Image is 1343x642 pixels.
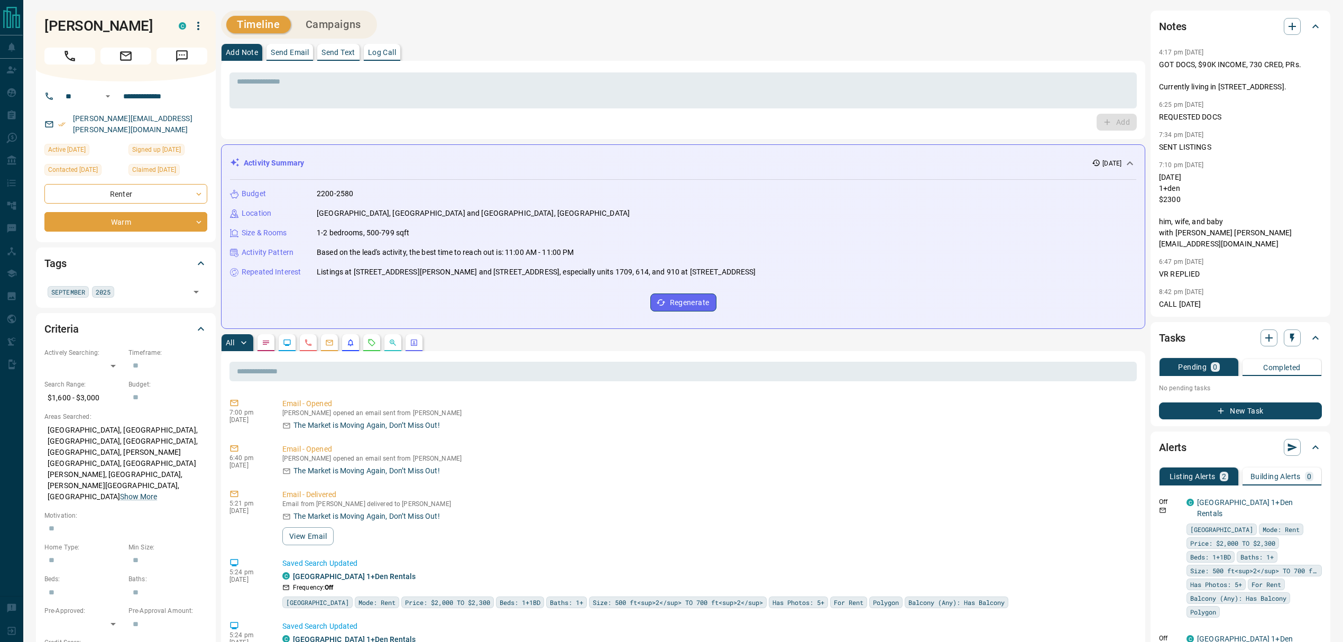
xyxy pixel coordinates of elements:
[242,267,301,278] p: Repeated Interest
[44,48,95,65] span: Call
[405,597,490,608] span: Price: $2,000 TO $2,300
[226,339,234,346] p: All
[1159,299,1322,310] p: CALL [DATE]
[1159,101,1204,108] p: 6:25 pm [DATE]
[128,543,207,552] p: Min Size:
[1159,49,1204,56] p: 4:17 pm [DATE]
[500,597,540,608] span: Beds: 1+1BD
[1190,565,1318,576] span: Size: 500 ft<sup>2</sup> TO 700 ft<sup>2</sup>
[1159,112,1322,123] p: REQUESTED DOCS
[282,572,290,580] div: condos.ca
[325,338,334,347] svg: Emails
[1159,59,1322,93] p: GOT DOCS, $90K INCOME, 730 CRED, PRs. Currently living in [STREET_ADDRESS].
[244,158,304,169] p: Activity Summary
[293,583,333,592] p: Frequency:
[282,455,1133,462] p: [PERSON_NAME] opened an email sent from [PERSON_NAME]
[593,597,763,608] span: Size: 500 ft<sup>2</sup> TO 700 ft<sup>2</sup>
[1102,159,1121,168] p: [DATE]
[282,527,334,545] button: View Email
[1159,288,1204,296] p: 8:42 pm [DATE]
[1159,142,1322,153] p: SENT LISTINGS
[346,338,355,347] svg: Listing Alerts
[128,606,207,616] p: Pre-Approval Amount:
[1190,607,1216,617] span: Polygon
[226,49,258,56] p: Add Note
[1190,593,1286,603] span: Balcony (Any): Has Balcony
[229,409,266,416] p: 7:00 pm
[128,144,207,159] div: Sat Jul 05 2025
[1159,402,1322,419] button: New Task
[283,338,291,347] svg: Lead Browsing Activity
[282,398,1133,409] p: Email - Opened
[1190,552,1231,562] span: Beds: 1+1BD
[410,338,418,347] svg: Agent Actions
[282,444,1133,455] p: Email - Opened
[282,409,1133,417] p: [PERSON_NAME] opened an email sent from [PERSON_NAME]
[550,597,583,608] span: Baths: 1+
[1190,579,1242,590] span: Has Photos: 5+
[44,212,207,232] div: Warm
[189,285,204,299] button: Open
[44,543,123,552] p: Home Type:
[229,462,266,469] p: [DATE]
[293,511,440,522] p: The Market is Moving Again, Don’t Miss Out!
[1197,498,1293,518] a: [GEOGRAPHIC_DATA] 1+Den Rentals
[293,465,440,476] p: The Market is Moving Again, Don’t Miss Out!
[908,597,1005,608] span: Balcony (Any): Has Balcony
[321,49,355,56] p: Send Text
[1170,473,1216,480] p: Listing Alerts
[230,153,1136,173] div: Activity Summary[DATE]
[1159,380,1322,396] p: No pending tasks
[317,188,353,199] p: 2200-2580
[1190,538,1275,548] span: Price: $2,000 TO $2,300
[128,164,207,179] div: Sat Jul 05 2025
[1159,258,1204,265] p: 6:47 pm [DATE]
[317,227,409,239] p: 1-2 bedrooms, 500-799 sqft
[132,144,181,155] span: Signed up [DATE]
[242,188,266,199] p: Budget
[128,348,207,357] p: Timeframe:
[157,48,207,65] span: Message
[317,267,756,278] p: Listings at [STREET_ADDRESS][PERSON_NAME] and [STREET_ADDRESS], especially units 1709, 614, and 9...
[102,90,114,103] button: Open
[242,247,293,258] p: Activity Pattern
[1222,473,1226,480] p: 2
[96,287,111,297] span: 2025
[48,144,86,155] span: Active [DATE]
[128,380,207,389] p: Budget:
[1159,172,1322,250] p: [DATE] 1+den $2300 him, wife, and baby with [PERSON_NAME] [PERSON_NAME][EMAIL_ADDRESS][DOMAIN_NAME]
[44,316,207,342] div: Criteria
[226,16,291,33] button: Timeline
[1159,497,1180,507] p: Off
[282,621,1133,632] p: Saved Search Updated
[1159,161,1204,169] p: 7:10 pm [DATE]
[44,255,66,272] h2: Tags
[367,338,376,347] svg: Requests
[1263,524,1300,535] span: Mode: Rent
[1159,131,1204,139] p: 7:34 pm [DATE]
[873,597,899,608] span: Polygon
[73,114,192,134] a: [PERSON_NAME][EMAIL_ADDRESS][PERSON_NAME][DOMAIN_NAME]
[1159,329,1185,346] h2: Tasks
[1190,524,1253,535] span: [GEOGRAPHIC_DATA]
[229,416,266,424] p: [DATE]
[1159,14,1322,39] div: Notes
[1159,507,1166,514] svg: Email
[1159,325,1322,351] div: Tasks
[1159,269,1322,280] p: VR REPLIED
[51,287,85,297] span: SEPTEMBER
[286,597,349,608] span: [GEOGRAPHIC_DATA]
[44,380,123,389] p: Search Range:
[242,208,271,219] p: Location
[1240,552,1274,562] span: Baths: 1+
[229,631,266,639] p: 5:24 pm
[317,208,630,219] p: [GEOGRAPHIC_DATA], [GEOGRAPHIC_DATA] and [GEOGRAPHIC_DATA], [GEOGRAPHIC_DATA]
[1159,435,1322,460] div: Alerts
[44,511,207,520] p: Motivation:
[325,584,333,591] strong: Off
[1159,439,1186,456] h2: Alerts
[293,572,416,581] a: [GEOGRAPHIC_DATA] 1+Den Rentals
[1263,364,1301,371] p: Completed
[295,16,372,33] button: Campaigns
[1186,499,1194,506] div: condos.ca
